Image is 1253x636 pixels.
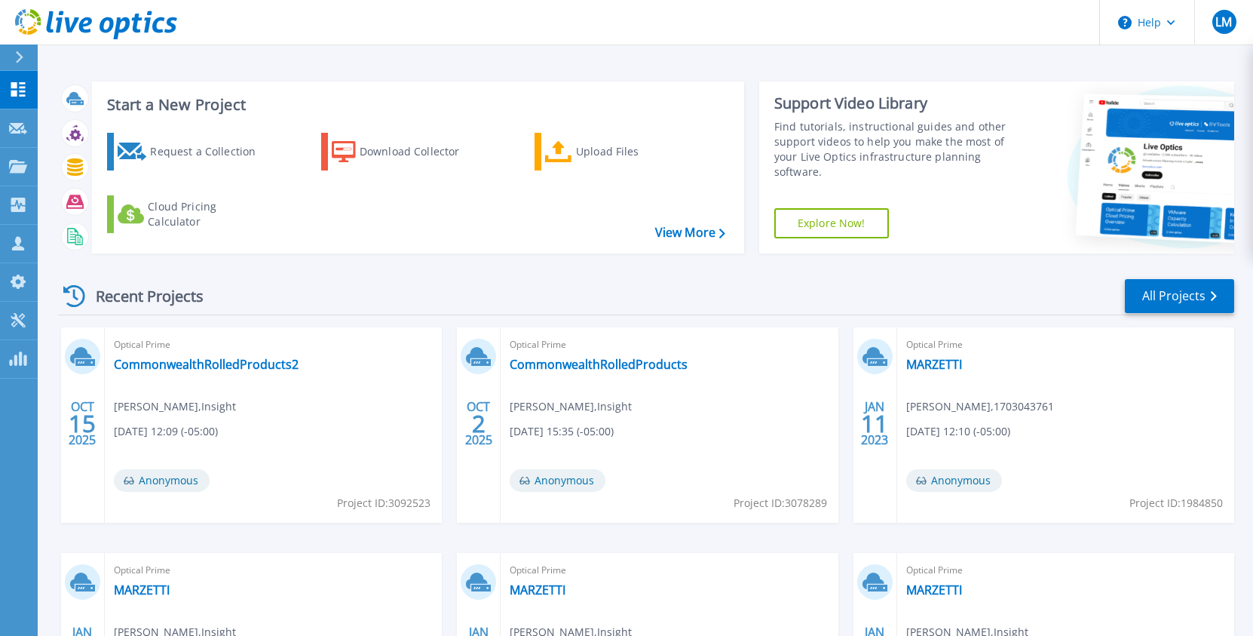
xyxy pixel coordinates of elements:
a: MARZETTI [114,582,170,598]
span: Anonymous [510,469,605,492]
div: Support Video Library [774,94,1014,113]
a: MARZETTI [906,357,962,372]
a: CommonwealthRolledProducts [510,357,688,372]
span: Project ID: 1984850 [1129,495,1223,512]
span: Optical Prime [510,562,829,579]
div: Find tutorials, instructional guides and other support videos to help you make the most of your L... [774,119,1014,180]
div: Download Collector [360,137,480,167]
a: All Projects [1125,279,1234,313]
span: [PERSON_NAME] , Insight [510,398,632,415]
a: MARZETTI [510,582,565,598]
a: Explore Now! [774,208,889,238]
span: Optical Prime [906,562,1225,579]
a: View More [655,226,725,240]
span: 15 [69,417,96,430]
span: Optical Prime [114,336,433,353]
a: Request a Collection [107,133,275,171]
span: Project ID: 3078289 [734,495,827,512]
div: Upload Files [576,137,697,167]
div: OCT 2025 [464,396,493,451]
span: Anonymous [114,469,210,492]
a: Upload Files [535,133,703,171]
span: [PERSON_NAME] , Insight [114,398,236,415]
span: [DATE] 12:10 (-05:00) [906,423,1010,440]
span: Optical Prime [114,562,433,579]
span: [DATE] 12:09 (-05:00) [114,423,218,440]
span: Optical Prime [906,336,1225,353]
a: CommonwealthRolledProducts2 [114,357,299,372]
a: Download Collector [321,133,489,171]
span: Project ID: 3092523 [337,495,430,512]
div: Request a Collection [150,137,271,167]
span: [DATE] 15:35 (-05:00) [510,423,614,440]
div: Recent Projects [58,278,224,315]
span: 11 [861,417,888,430]
div: Cloud Pricing Calculator [148,199,268,229]
span: Anonymous [906,469,1002,492]
a: Cloud Pricing Calculator [107,195,275,233]
div: OCT 2025 [68,396,97,451]
span: [PERSON_NAME] , 1703043761 [906,398,1054,415]
div: JAN 2023 [860,396,889,451]
span: Optical Prime [510,336,829,353]
h3: Start a New Project [107,97,725,113]
a: MARZETTI [906,582,962,598]
span: 2 [472,417,486,430]
span: LM [1215,16,1232,28]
